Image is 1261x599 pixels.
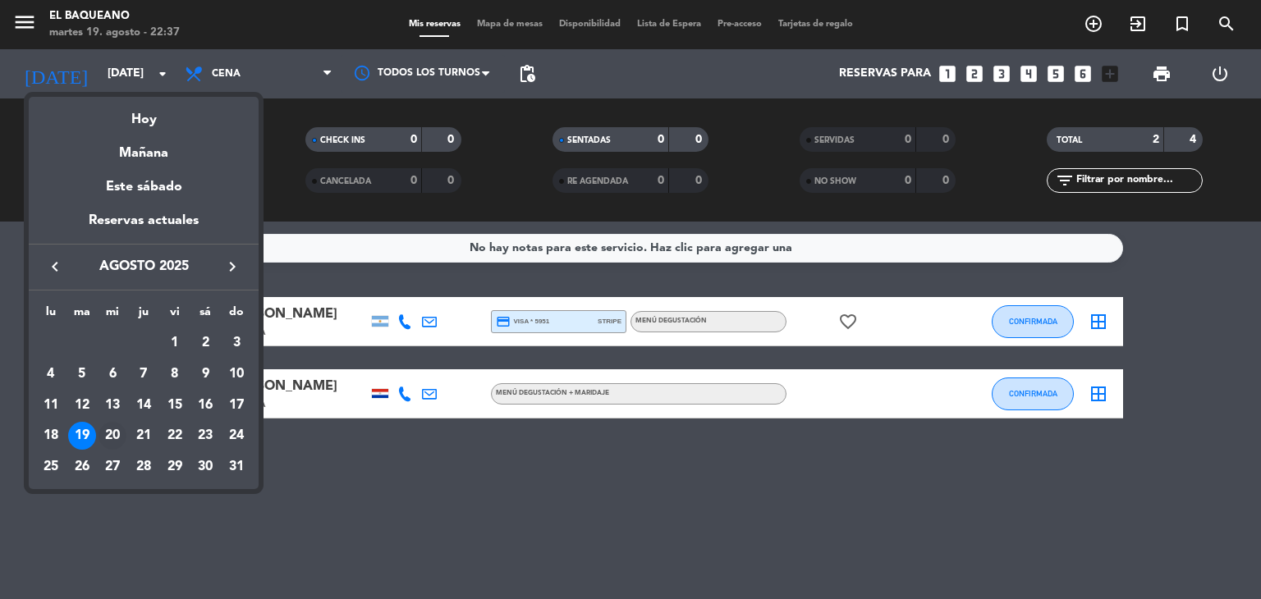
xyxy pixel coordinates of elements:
div: Hoy [29,97,259,130]
div: Reservas actuales [29,210,259,244]
div: 23 [191,422,219,450]
div: 14 [130,391,158,419]
div: 24 [222,422,250,450]
td: 19 de agosto de 2025 [66,420,98,451]
th: jueves [128,303,159,328]
div: 4 [37,360,65,388]
td: 25 de agosto de 2025 [35,451,66,482]
div: 1 [161,329,189,357]
td: 6 de agosto de 2025 [97,359,128,390]
th: sábado [190,303,222,328]
div: 8 [161,360,189,388]
td: 26 de agosto de 2025 [66,451,98,482]
td: 27 de agosto de 2025 [97,451,128,482]
td: 12 de agosto de 2025 [66,390,98,421]
td: 21 de agosto de 2025 [128,420,159,451]
div: 6 [99,360,126,388]
i: keyboard_arrow_right [222,257,242,277]
button: keyboard_arrow_right [218,256,247,277]
div: 3 [222,329,250,357]
div: 18 [37,422,65,450]
th: miércoles [97,303,128,328]
button: keyboard_arrow_left [40,256,70,277]
td: 18 de agosto de 2025 [35,420,66,451]
div: 29 [161,453,189,481]
td: AGO. [35,327,159,359]
td: 31 de agosto de 2025 [221,451,252,482]
div: 30 [191,453,219,481]
td: 4 de agosto de 2025 [35,359,66,390]
td: 22 de agosto de 2025 [159,420,190,451]
div: 26 [68,453,96,481]
div: 17 [222,391,250,419]
td: 30 de agosto de 2025 [190,451,222,482]
span: agosto 2025 [70,256,218,277]
td: 2 de agosto de 2025 [190,327,222,359]
td: 13 de agosto de 2025 [97,390,128,421]
td: 23 de agosto de 2025 [190,420,222,451]
td: 15 de agosto de 2025 [159,390,190,421]
i: keyboard_arrow_left [45,257,65,277]
div: 20 [99,422,126,450]
td: 24 de agosto de 2025 [221,420,252,451]
td: 7 de agosto de 2025 [128,359,159,390]
div: 19 [68,422,96,450]
div: 7 [130,360,158,388]
td: 9 de agosto de 2025 [190,359,222,390]
div: 2 [191,329,219,357]
div: 10 [222,360,250,388]
th: domingo [221,303,252,328]
div: 27 [99,453,126,481]
td: 14 de agosto de 2025 [128,390,159,421]
div: 13 [99,391,126,419]
div: 12 [68,391,96,419]
div: 25 [37,453,65,481]
td: 3 de agosto de 2025 [221,327,252,359]
td: 8 de agosto de 2025 [159,359,190,390]
div: 16 [191,391,219,419]
th: lunes [35,303,66,328]
th: viernes [159,303,190,328]
td: 29 de agosto de 2025 [159,451,190,482]
td: 10 de agosto de 2025 [221,359,252,390]
div: 5 [68,360,96,388]
div: 28 [130,453,158,481]
div: Este sábado [29,164,259,210]
div: 22 [161,422,189,450]
div: 31 [222,453,250,481]
div: 15 [161,391,189,419]
td: 1 de agosto de 2025 [159,327,190,359]
div: 9 [191,360,219,388]
td: 20 de agosto de 2025 [97,420,128,451]
td: 16 de agosto de 2025 [190,390,222,421]
div: 21 [130,422,158,450]
td: 5 de agosto de 2025 [66,359,98,390]
td: 28 de agosto de 2025 [128,451,159,482]
th: martes [66,303,98,328]
td: 11 de agosto de 2025 [35,390,66,421]
td: 17 de agosto de 2025 [221,390,252,421]
div: 11 [37,391,65,419]
div: Mañana [29,130,259,164]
